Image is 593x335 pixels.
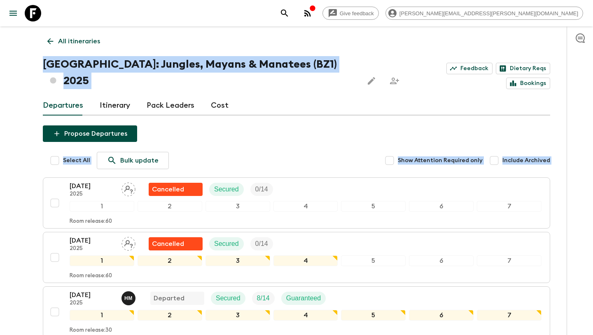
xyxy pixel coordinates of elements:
[70,218,112,225] p: Room release: 60
[252,292,275,305] div: Trip Fill
[446,63,493,74] a: Feedback
[70,310,134,321] div: 1
[43,125,137,142] button: Propose Departures
[273,255,338,266] div: 4
[255,239,268,249] p: 0 / 14
[205,201,270,212] div: 3
[97,152,169,169] a: Bulk update
[70,290,115,300] p: [DATE]
[273,310,338,321] div: 4
[214,184,239,194] p: Secured
[273,201,338,212] div: 4
[211,292,245,305] div: Secured
[138,201,202,212] div: 2
[477,310,542,321] div: 7
[502,156,550,165] span: Include Archived
[120,156,159,165] p: Bulk update
[43,33,105,50] a: All itineraries
[70,201,134,212] div: 1
[211,96,229,116] a: Cost
[70,181,115,191] p: [DATE]
[506,78,550,89] a: Bookings
[121,239,135,246] span: Assign pack leader
[100,96,130,116] a: Itinerary
[385,7,583,20] div: [PERSON_NAME][EMAIL_ADDRESS][PERSON_NAME][DOMAIN_NAME]
[496,63,550,74] a: Dietary Reqs
[70,236,115,245] p: [DATE]
[43,56,357,89] h1: [GEOGRAPHIC_DATA]: Jungles, Mayans & Manatees (BZ1) 2025
[147,96,194,116] a: Pack Leaders
[43,177,550,229] button: [DATE]2025Assign pack leaderFlash Pack cancellationSecuredTrip Fill1234567Room release:60
[398,156,483,165] span: Show Attention Required only
[70,245,115,252] p: 2025
[5,5,21,21] button: menu
[149,183,203,196] div: Flash Pack cancellation
[409,310,474,321] div: 6
[43,232,550,283] button: [DATE]2025Assign pack leaderFlash Pack cancellationSecuredTrip Fill1234567Room release:60
[257,293,270,303] p: 8 / 14
[341,255,406,266] div: 5
[341,201,406,212] div: 5
[216,293,240,303] p: Secured
[209,237,244,250] div: Secured
[214,239,239,249] p: Secured
[363,73,380,89] button: Edit this itinerary
[205,255,270,266] div: 3
[70,255,134,266] div: 1
[138,255,202,266] div: 2
[152,239,184,249] p: Cancelled
[205,310,270,321] div: 3
[121,294,137,300] span: Hob Medina
[152,184,184,194] p: Cancelled
[70,327,112,334] p: Room release: 30
[409,201,474,212] div: 6
[250,183,273,196] div: Trip Fill
[477,201,542,212] div: 7
[121,185,135,191] span: Assign pack leader
[477,255,542,266] div: 7
[322,7,379,20] a: Give feedback
[276,5,293,21] button: search adventures
[286,293,321,303] p: Guaranteed
[58,36,100,46] p: All itineraries
[70,300,115,307] p: 2025
[70,191,115,198] p: 2025
[43,96,83,116] a: Departures
[341,310,406,321] div: 5
[395,10,583,17] span: [PERSON_NAME][EMAIL_ADDRESS][PERSON_NAME][DOMAIN_NAME]
[335,10,378,17] span: Give feedback
[149,237,203,250] div: Flash Pack cancellation
[409,255,474,266] div: 6
[138,310,202,321] div: 2
[255,184,268,194] p: 0 / 14
[154,293,184,303] p: Departed
[386,73,403,89] span: Share this itinerary
[70,273,112,279] p: Room release: 60
[209,183,244,196] div: Secured
[63,156,90,165] span: Select All
[250,237,273,250] div: Trip Fill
